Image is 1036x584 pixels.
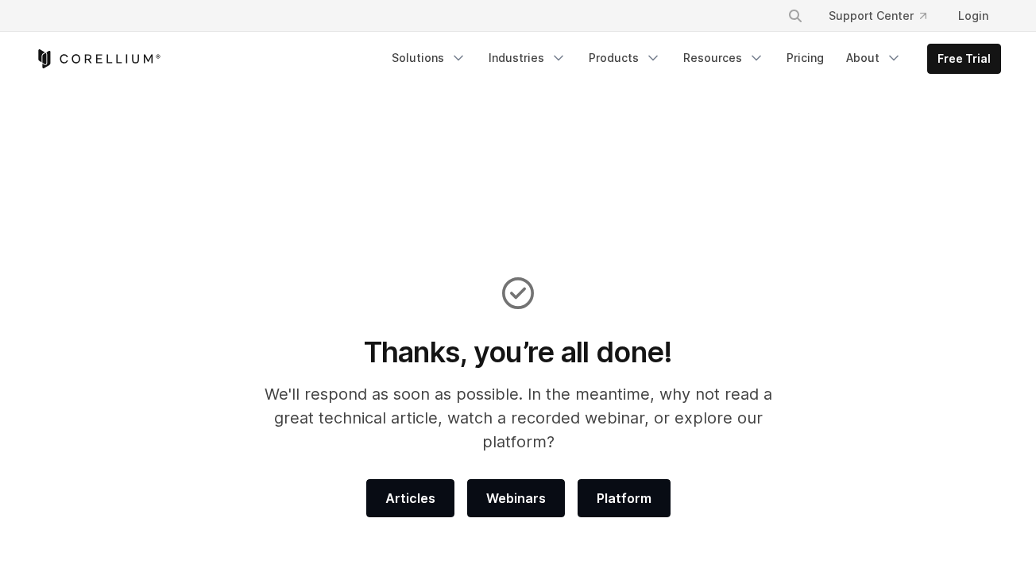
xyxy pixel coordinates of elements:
a: Platform [578,479,671,517]
a: Industries [479,44,576,72]
a: Products [579,44,671,72]
a: Corellium Home [35,49,161,68]
h1: Thanks, you’re all done! [243,335,794,369]
a: Resources [674,44,774,72]
a: Login [945,2,1001,30]
button: Search [781,2,810,30]
div: Navigation Menu [768,2,1001,30]
a: Webinars [467,479,565,517]
p: We'll respond as soon as possible. In the meantime, why not read a great technical article, watch... [243,382,794,454]
a: Articles [366,479,454,517]
span: Platform [597,489,651,508]
a: Solutions [382,44,476,72]
a: Free Trial [928,44,1000,73]
div: Navigation Menu [382,44,1001,74]
a: Pricing [777,44,833,72]
a: Support Center [816,2,939,30]
a: About [837,44,911,72]
span: Articles [385,489,435,508]
span: Webinars [486,489,546,508]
